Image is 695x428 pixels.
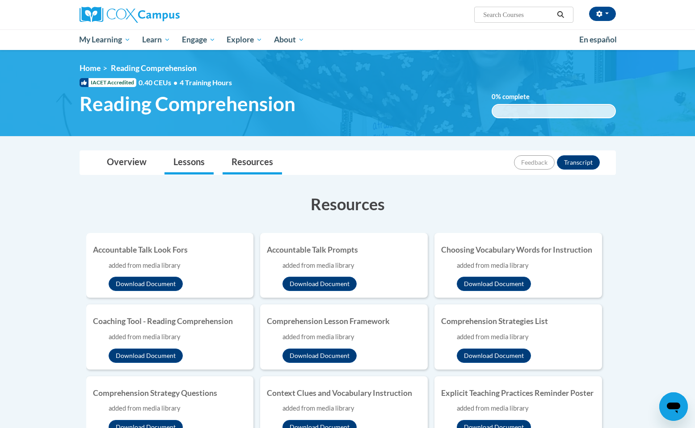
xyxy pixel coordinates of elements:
[74,29,137,50] a: My Learning
[109,349,183,363] button: Download Document
[267,316,421,327] h4: Comprehension Lesson Framework
[221,29,268,50] a: Explore
[80,7,249,23] a: Cox Campus
[173,78,177,87] span: •
[80,193,616,215] h3: Resources
[457,277,531,291] button: Download Document
[441,244,595,256] h4: Choosing Vocabulary Words for Instruction
[164,151,214,175] a: Lessons
[109,332,247,342] div: added from media library
[492,92,543,102] label: % complete
[227,34,262,45] span: Explore
[139,78,180,87] span: 0.40 CEUs
[579,35,617,44] span: En español
[93,316,247,327] h4: Coaching Tool - Reading Comprehension
[457,261,595,270] div: added from media library
[441,316,595,327] h4: Comprehension Strategies List
[274,34,304,45] span: About
[554,9,567,20] button: Search
[176,29,221,50] a: Engage
[457,403,595,413] div: added from media library
[573,30,623,49] a: En español
[223,151,282,175] a: Resources
[109,403,247,413] div: added from media library
[182,34,215,45] span: Engage
[267,387,421,399] h4: Context Clues and Vocabulary Instruction
[482,9,554,20] input: Search Courses
[659,392,688,421] iframe: Button to launch messaging window
[282,332,421,342] div: added from media library
[282,403,421,413] div: added from media library
[80,63,101,73] a: Home
[98,151,156,175] a: Overview
[142,34,170,45] span: Learn
[80,92,295,116] span: Reading Comprehension
[79,34,131,45] span: My Learning
[514,155,555,170] button: Feedback
[557,155,600,170] button: Transcript
[80,7,180,23] img: Cox Campus
[80,78,136,87] span: IACET Accredited
[111,63,197,73] span: Reading Comprehension
[267,244,421,256] h4: Accountable Talk Prompts
[180,78,232,87] span: 4 Training Hours
[492,93,496,100] span: 0
[282,261,421,270] div: added from media library
[457,332,595,342] div: added from media library
[457,349,531,363] button: Download Document
[589,7,616,21] button: Account Settings
[109,277,183,291] button: Download Document
[441,387,595,399] h4: Explicit Teaching Practices Reminder Poster
[136,29,176,50] a: Learn
[282,349,357,363] button: Download Document
[93,387,247,399] h4: Comprehension Strategy Questions
[93,244,247,256] h4: Accountable Talk Look Fors
[66,29,629,50] div: Main menu
[282,277,357,291] button: Download Document
[268,29,310,50] a: About
[109,261,247,270] div: added from media library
